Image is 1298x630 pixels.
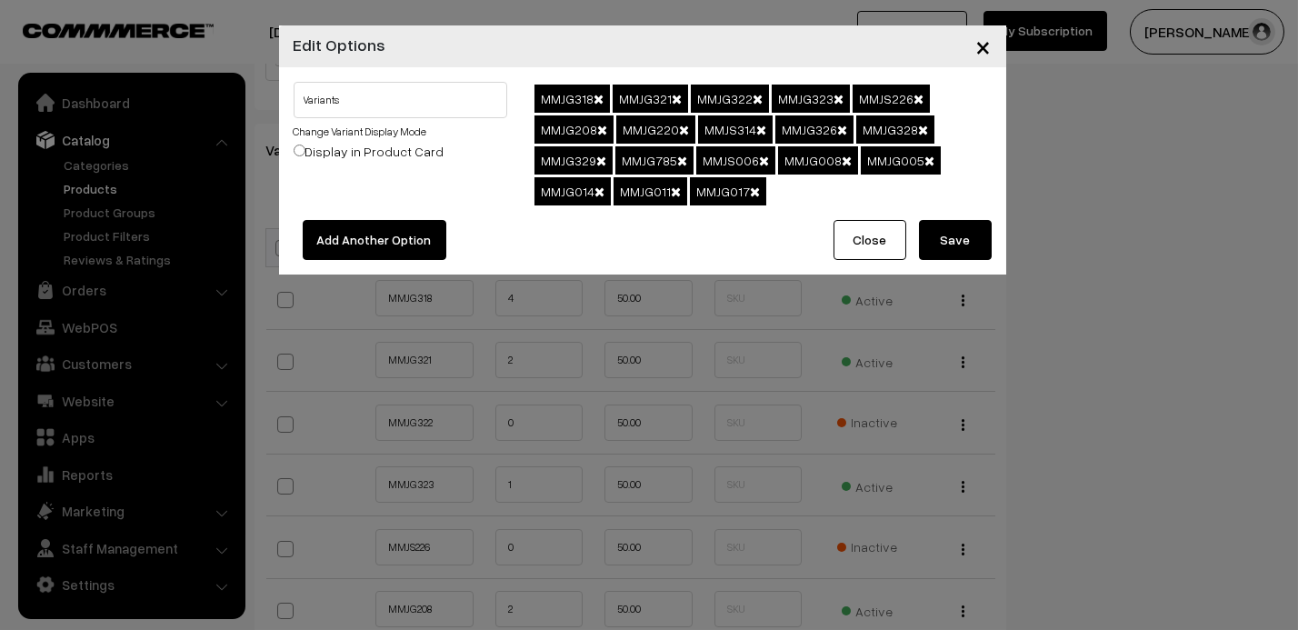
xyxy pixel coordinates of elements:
span: MMJG011 [614,177,687,205]
span: MMJG328 [856,115,934,144]
span: MMJG017 [690,177,766,205]
button: Close [962,18,1006,75]
h4: Edit Options [294,33,386,57]
span: MMJS226 [853,85,930,113]
span: MMJG785 [615,146,694,175]
span: MMJG318 [534,85,610,113]
span: MMJG208 [534,115,614,144]
button: Save [919,220,992,260]
span: MMJS006 [696,146,775,175]
span: MMJG321 [613,85,688,113]
span: MMJG014 [534,177,611,205]
button: Add Another Option [303,220,446,260]
input: Name [294,82,508,118]
span: MMJG329 [534,146,613,175]
span: MMJG220 [616,115,695,144]
input: Display in Product Card [294,145,305,156]
button: Close [834,220,906,260]
span: × [976,29,992,63]
span: MMJG326 [775,115,854,144]
a: Change Variant Display Mode [294,125,427,138]
span: MMJG322 [691,85,769,113]
span: MMJG008 [778,146,858,175]
span: MMJS314 [698,115,773,144]
span: MMJG323 [772,85,850,113]
label: Display in Product Card [294,142,444,161]
span: MMJG005 [861,146,941,175]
